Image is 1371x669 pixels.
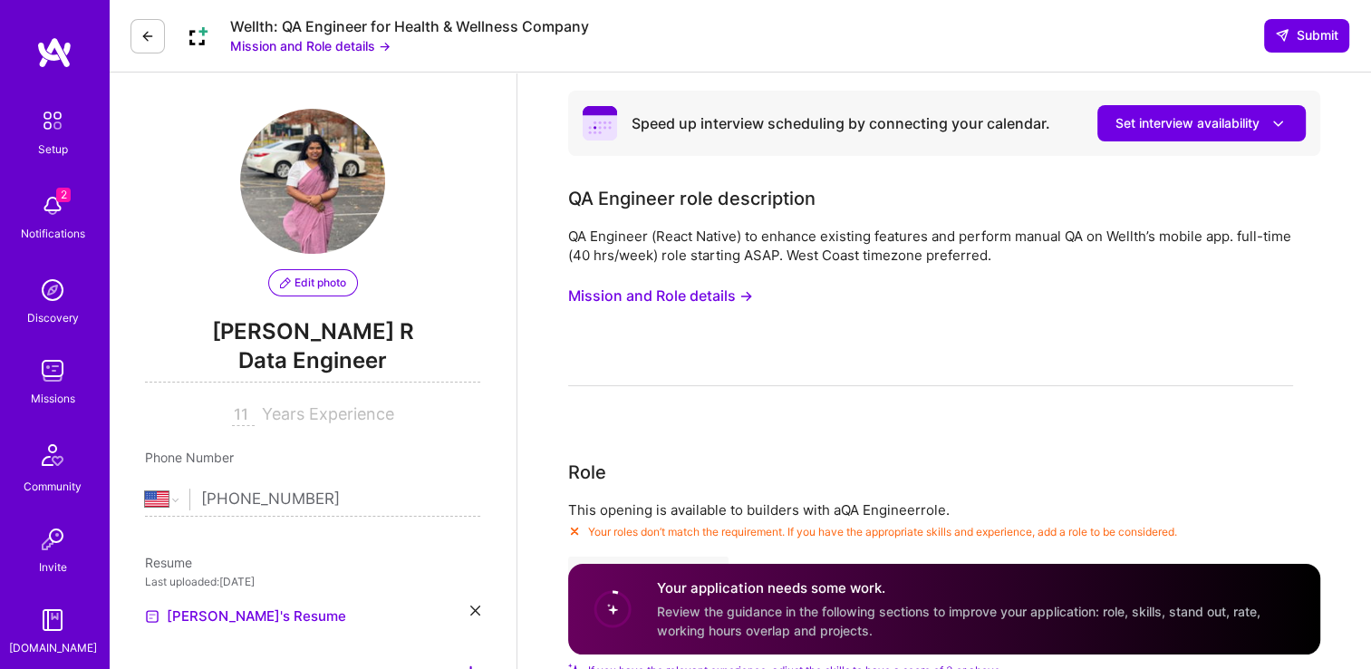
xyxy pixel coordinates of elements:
div: Missions [31,389,75,408]
img: guide book [34,602,71,638]
i: icon DownArrowWhite [1269,114,1288,133]
div: [DOMAIN_NAME] [9,638,97,657]
span: Set interview availability [1115,114,1288,133]
i: Check [568,525,581,538]
i: icon SendLight [1275,28,1289,43]
input: +1 (000) 000-0000 [201,473,480,526]
div: Notifications [21,224,85,243]
h4: Your application needs some work. [657,579,1299,598]
img: Invite [34,521,71,557]
div: Community [24,477,82,496]
span: Phone Number [145,450,234,465]
img: User Avatar [240,109,385,254]
button: Set interview availability [1097,105,1306,141]
span: Edit photo [280,275,346,291]
i: icon PencilPurple [280,277,291,288]
i: icon PurpleCalendar [583,106,617,141]
button: Edit photo [268,269,358,296]
p: This opening is available to builders with a QA Engineer role. [568,500,1293,519]
input: XX [232,404,255,426]
img: Resume [145,609,159,624]
div: Role [568,459,606,486]
button: Submit [1264,19,1349,52]
button: Mission and Role details → [230,36,391,55]
button: Mission and Role details → [568,279,753,313]
img: teamwork [34,353,71,389]
div: QA Engineer role description [568,185,816,212]
div: QA Engineer (React Native) to enhance existing features and perform manual QA on Wellth’s mobile ... [568,227,1293,265]
div: Discovery [27,308,79,327]
div: Last uploaded: [DATE] [145,572,480,591]
span: [PERSON_NAME] R [145,318,480,345]
span: Submit [1275,26,1338,44]
button: QA EngineerAdd role [568,557,729,586]
i: icon LeftArrowDark [140,29,155,44]
img: Company Logo [179,18,216,54]
img: logo [36,36,72,69]
div: Setup [38,140,68,159]
span: Review the guidance in the following sections to improve your application: role, skills, stand ou... [657,604,1260,638]
span: Years Experience [262,404,394,423]
span: 2 [56,188,71,202]
div: Speed up interview scheduling by connecting your calendar. [632,114,1050,133]
span: Resume [145,555,192,570]
img: setup [34,102,72,140]
img: bell [34,188,71,224]
img: discovery [34,272,71,308]
img: Community [31,433,74,477]
span: Data Engineer [145,345,480,383]
span: Your roles don’t match the requirement. If you have the appropriate skills and experience, add a ... [588,525,1177,538]
div: Wellth: QA Engineer for Health & Wellness Company [230,17,589,36]
div: Invite [39,557,67,577]
a: [PERSON_NAME]'s Resume [145,606,346,627]
i: icon Close [470,606,480,616]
